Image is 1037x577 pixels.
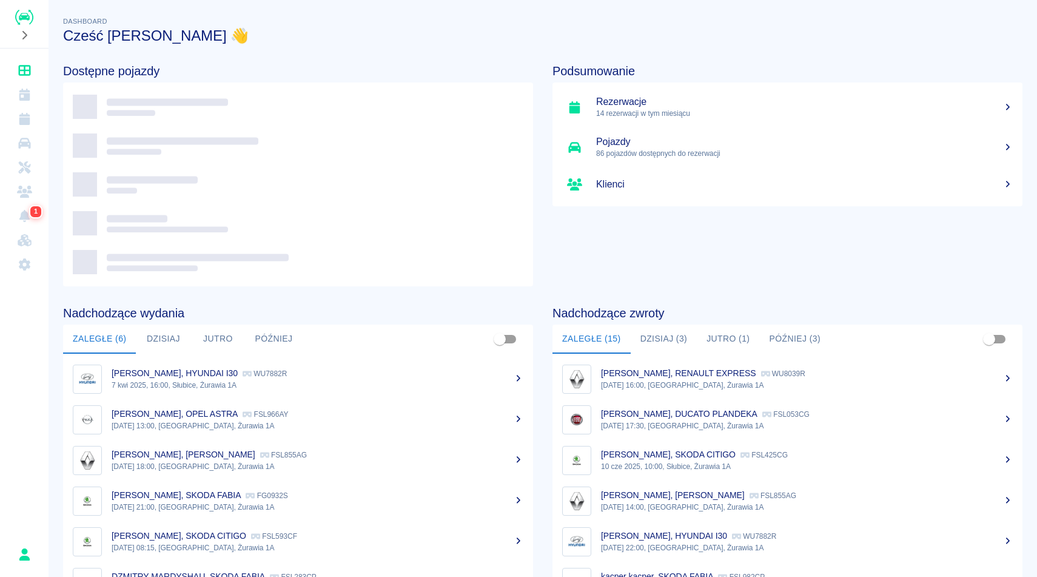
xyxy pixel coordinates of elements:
[552,399,1022,440] a: Image[PERSON_NAME], DUCATO PLANDEKA FSL053CG[DATE] 17:30, [GEOGRAPHIC_DATA], Żurawia 1A
[552,87,1022,127] a: Rezerwacje14 rezerwacji w tym miesiącu
[565,530,588,553] img: Image
[5,58,44,83] a: Dashboard
[5,155,44,180] a: Serwisy
[112,420,523,431] p: [DATE] 13:00, [GEOGRAPHIC_DATA], Żurawia 1A
[740,451,788,459] p: FSL425CG
[63,306,533,320] h4: Nadchodzące wydania
[565,368,588,391] img: Image
[552,440,1022,481] a: Image[PERSON_NAME], SKODA CITIGO FSL425CG10 cze 2025, 10:00, Słubice, Żurawia 1A
[112,542,523,553] p: [DATE] 08:15, [GEOGRAPHIC_DATA], Żurawia 1A
[76,449,99,472] img: Image
[76,368,99,391] img: Image
[243,410,288,419] p: FSL966AY
[601,542,1013,553] p: [DATE] 22:00, [GEOGRAPHIC_DATA], Żurawia 1A
[596,178,1013,191] h5: Klienci
[76,530,99,553] img: Image
[565,490,588,513] img: Image
[245,325,302,354] button: Później
[5,180,44,204] a: Klienci
[762,410,810,419] p: FSL053CG
[246,491,287,500] p: FG0932S
[750,491,796,500] p: FSL855AG
[243,369,287,378] p: WU7882R
[136,325,190,354] button: Dzisiaj
[32,206,40,218] span: 1
[12,542,37,567] button: Rafał Płaza
[596,136,1013,148] h5: Pojazdy
[488,328,511,351] span: Pokaż przypisane tylko do mnie
[63,325,136,354] button: Zaległe (6)
[112,409,238,419] p: [PERSON_NAME], OPEL ASTRA
[601,502,1013,513] p: [DATE] 14:00, [GEOGRAPHIC_DATA], Żurawia 1A
[5,131,44,155] a: Flota
[978,328,1001,351] span: Pokaż przypisane tylko do mnie
[251,532,297,541] p: FSL593CF
[552,325,631,354] button: Zaległe (15)
[260,451,307,459] p: FSL855AG
[601,380,1013,391] p: [DATE] 16:00, [GEOGRAPHIC_DATA], Żurawia 1A
[112,368,238,378] p: [PERSON_NAME], HYUNDAI I30
[552,127,1022,167] a: Pojazdy86 pojazdów dostępnych do rezerwacji
[63,64,533,78] h4: Dostępne pojazdy
[596,96,1013,108] h5: Rezerwacje
[15,27,33,43] button: Rozwiń nawigację
[761,369,805,378] p: WU8039R
[190,325,245,354] button: Jutro
[63,481,533,521] a: Image[PERSON_NAME], SKODA FABIA FG0932S[DATE] 21:00, [GEOGRAPHIC_DATA], Żurawia 1A
[732,532,776,541] p: WU7882R
[5,107,44,131] a: Rezerwacje
[601,368,756,378] p: [PERSON_NAME], RENAULT EXPRESS
[112,461,523,472] p: [DATE] 18:00, [GEOGRAPHIC_DATA], Żurawia 1A
[63,399,533,440] a: Image[PERSON_NAME], OPEL ASTRA FSL966AY[DATE] 13:00, [GEOGRAPHIC_DATA], Żurawia 1A
[76,408,99,431] img: Image
[112,380,523,391] p: 7 kwi 2025, 16:00, Słubice, Żurawia 1A
[552,64,1022,78] h4: Podsumowanie
[552,306,1022,320] h4: Nadchodzące zwroty
[601,420,1013,431] p: [DATE] 17:30, [GEOGRAPHIC_DATA], Żurawia 1A
[76,490,99,513] img: Image
[601,490,745,500] p: [PERSON_NAME], [PERSON_NAME]
[63,521,533,562] a: Image[PERSON_NAME], SKODA CITIGO FSL593CF[DATE] 08:15, [GEOGRAPHIC_DATA], Żurawia 1A
[5,228,44,252] a: Widget WWW
[552,167,1022,201] a: Klienci
[601,531,727,541] p: [PERSON_NAME], HYUNDAI I30
[5,83,44,107] a: Kalendarz
[63,27,1022,44] h3: Cześć [PERSON_NAME] 👋
[596,108,1013,119] p: 14 rezerwacji w tym miesiącu
[601,461,1013,472] p: 10 cze 2025, 10:00, Słubice, Żurawia 1A
[601,450,736,459] p: [PERSON_NAME], SKODA CITIGO
[697,325,759,354] button: Jutro (1)
[112,490,241,500] p: [PERSON_NAME], SKODA FABIA
[63,440,533,481] a: Image[PERSON_NAME], [PERSON_NAME] FSL855AG[DATE] 18:00, [GEOGRAPHIC_DATA], Żurawia 1A
[596,148,1013,159] p: 86 pojazdów dostępnych do rezerwacji
[112,502,523,513] p: [DATE] 21:00, [GEOGRAPHIC_DATA], Żurawia 1A
[759,325,830,354] button: Później (3)
[112,531,246,541] p: [PERSON_NAME], SKODA CITIGO
[552,481,1022,521] a: Image[PERSON_NAME], [PERSON_NAME] FSL855AG[DATE] 14:00, [GEOGRAPHIC_DATA], Żurawia 1A
[63,359,533,399] a: Image[PERSON_NAME], HYUNDAI I30 WU7882R7 kwi 2025, 16:00, Słubice, Żurawia 1A
[565,449,588,472] img: Image
[552,359,1022,399] a: Image[PERSON_NAME], RENAULT EXPRESS WU8039R[DATE] 16:00, [GEOGRAPHIC_DATA], Żurawia 1A
[5,204,44,228] a: Powiadomienia
[631,325,697,354] button: Dzisiaj (3)
[112,450,255,459] p: [PERSON_NAME], [PERSON_NAME]
[552,521,1022,562] a: Image[PERSON_NAME], HYUNDAI I30 WU7882R[DATE] 22:00, [GEOGRAPHIC_DATA], Żurawia 1A
[15,10,33,25] img: Renthelp
[601,409,757,419] p: [PERSON_NAME], DUCATO PLANDEKA
[565,408,588,431] img: Image
[5,252,44,277] a: Ustawienia
[63,18,107,25] span: Dashboard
